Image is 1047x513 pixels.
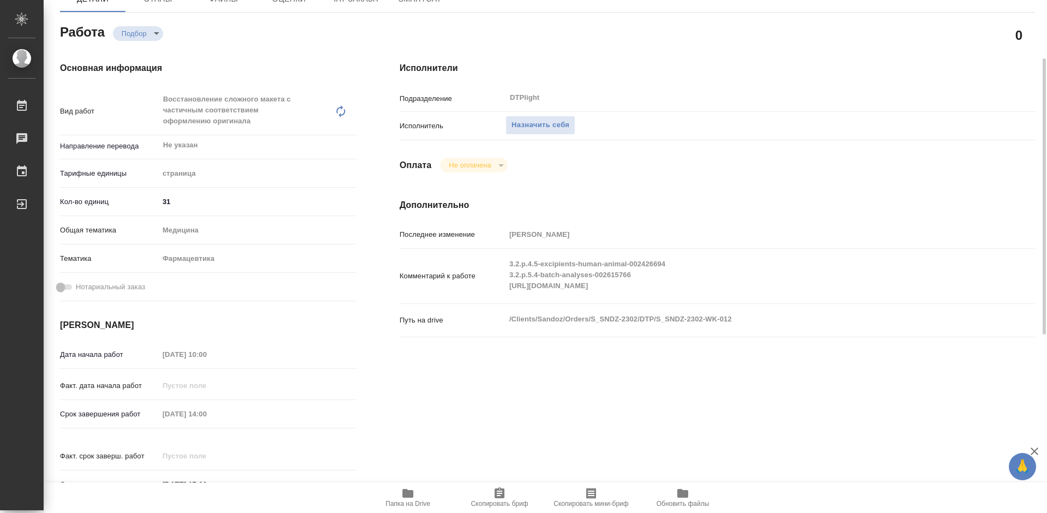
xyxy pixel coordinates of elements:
div: Подбор [440,158,507,172]
p: Факт. дата начала работ [60,380,159,391]
p: Дата начала работ [60,349,159,360]
div: страница [159,164,356,183]
button: Назначить себя [506,116,575,135]
input: Пустое поле [159,448,254,464]
p: Кол-во единиц [60,196,159,207]
p: Тематика [60,253,159,264]
h4: [PERSON_NAME] [60,319,356,332]
span: Скопировать бриф [471,500,528,508]
div: Медицина [159,221,356,240]
p: Срок завершения работ [60,409,159,420]
span: 🙏 [1013,455,1032,478]
p: Комментарий к работе [400,271,506,282]
h4: Оплата [400,159,432,172]
input: Пустое поле [506,226,982,242]
p: Направление перевода [60,141,159,152]
button: Обновить файлы [637,482,729,513]
button: Не оплачена [446,160,494,170]
p: Путь на drive [400,315,506,326]
p: Общая тематика [60,225,159,236]
p: Тарифные единицы [60,168,159,179]
textarea: /Clients/Sandoz/Orders/S_SNDZ-2302/DTP/S_SNDZ-2302-WK-012 [506,310,982,329]
span: Обновить файлы [657,500,709,508]
input: Пустое поле [159,406,254,422]
textarea: 3.2.p.4.5-excipients-human-animal-002426694 3.2.p.5.4-batch-analyses-002615766 [URL][DOMAIN_NAME] [506,255,982,295]
p: Срок завершения услуги [60,479,159,490]
p: Последнее изменение [400,229,506,240]
h4: Дополнительно [400,199,1035,212]
p: Исполнитель [400,121,506,132]
h2: 0 [1015,26,1022,44]
button: Скопировать бриф [454,482,545,513]
button: Папка на Drive [362,482,454,513]
h2: Работа [60,21,105,41]
h4: Основная информация [60,62,356,75]
span: Назначить себя [512,119,569,132]
span: Скопировать мини-бриф [553,500,628,508]
p: Факт. срок заверш. работ [60,451,159,462]
input: Пустое поле [159,347,254,362]
p: Вид работ [60,106,159,117]
button: 🙏 [1009,453,1036,480]
button: Скопировать мини-бриф [545,482,637,513]
div: Фармацевтика [159,249,356,268]
p: Подразделение [400,93,506,104]
span: Папка на Drive [386,500,430,508]
input: ✎ Введи что-нибудь [159,194,356,210]
input: ✎ Введи что-нибудь [159,476,254,492]
span: Нотариальный заказ [76,282,145,293]
h4: Исполнители [400,62,1035,75]
div: Подбор [113,26,163,41]
button: Подбор [118,29,150,38]
input: Пустое поле [159,378,254,393]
